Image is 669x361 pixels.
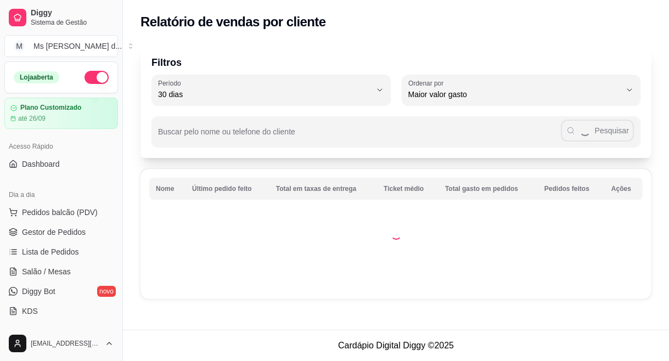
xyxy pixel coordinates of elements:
div: Acesso Rápido [4,138,118,155]
button: Ordenar porMaior valor gasto [402,75,641,105]
span: 30 dias [158,89,371,100]
div: Ms [PERSON_NAME] d ... [33,41,122,52]
article: Plano Customizado [20,104,81,112]
footer: Cardápio Digital Diggy © 2025 [123,330,669,361]
a: Diggy Botnovo [4,283,118,300]
span: Gestor de Pedidos [22,227,86,238]
label: Período [158,78,184,88]
button: Período30 dias [151,75,391,105]
p: Filtros [151,55,640,70]
span: KDS [22,306,38,317]
a: Gestor de Pedidos [4,223,118,241]
label: Ordenar por [408,78,447,88]
span: Dashboard [22,159,60,170]
button: [EMAIL_ADDRESS][DOMAIN_NAME] [4,330,118,357]
div: Dia a dia [4,186,118,204]
button: Select a team [4,35,118,57]
a: Plano Customizadoaté 26/09 [4,98,118,129]
div: Loja aberta [14,71,59,83]
span: Sistema de Gestão [31,18,114,27]
span: [EMAIL_ADDRESS][DOMAIN_NAME] [31,339,100,348]
a: Dashboard [4,155,118,173]
a: Salão / Mesas [4,263,118,280]
button: Pedidos balcão (PDV) [4,204,118,221]
span: Pedidos balcão (PDV) [22,207,98,218]
h2: Relatório de vendas por cliente [140,13,326,31]
span: Salão / Mesas [22,266,71,277]
span: Diggy Bot [22,286,55,297]
button: Alterar Status [85,71,109,84]
article: até 26/09 [18,114,46,123]
span: Maior valor gasto [408,89,621,100]
span: M [14,41,25,52]
a: KDS [4,302,118,320]
a: Lista de Pedidos [4,243,118,261]
span: Lista de Pedidos [22,246,79,257]
span: Diggy [31,8,114,18]
div: Loading [391,229,402,240]
a: DiggySistema de Gestão [4,4,118,31]
input: Buscar pelo nome ou telefone do cliente [158,131,561,142]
